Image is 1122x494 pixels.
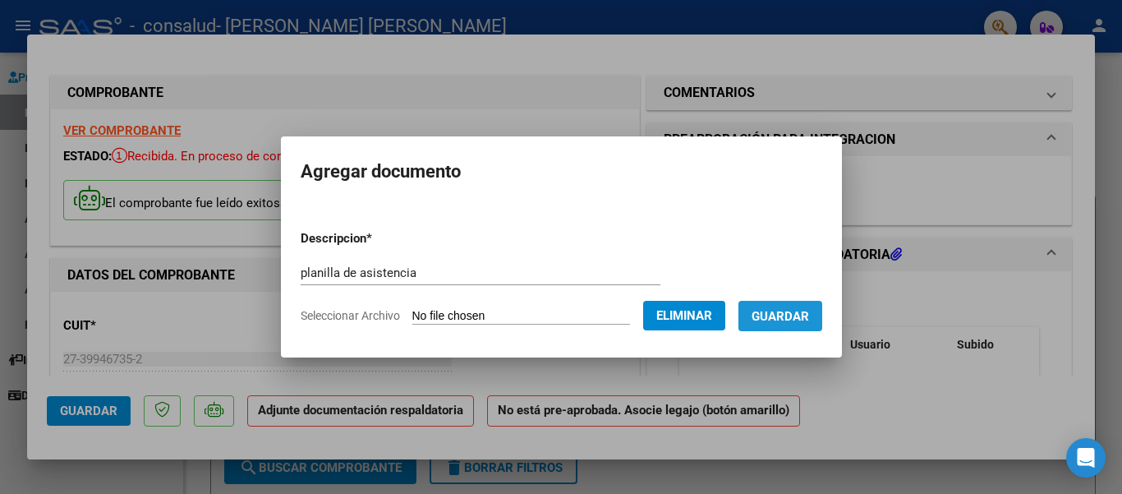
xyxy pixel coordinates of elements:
[643,301,725,330] button: Eliminar
[656,308,712,323] span: Eliminar
[301,156,822,187] h2: Agregar documento
[752,309,809,324] span: Guardar
[738,301,822,331] button: Guardar
[301,229,458,248] p: Descripcion
[301,309,400,322] span: Seleccionar Archivo
[1066,438,1106,478] div: Open Intercom Messenger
